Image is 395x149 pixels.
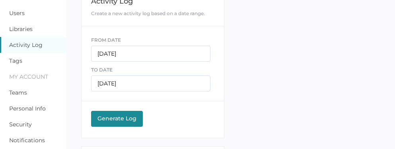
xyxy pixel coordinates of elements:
a: Personal Info [9,105,46,112]
a: Tags [9,57,22,64]
div: Generate Log [95,115,139,122]
a: Notifications [9,137,45,144]
a: Activity Log [9,41,43,48]
span: FROM DATE [91,37,121,43]
a: Libraries [9,25,33,33]
button: Generate Log [91,111,143,127]
a: Teams [9,89,27,96]
a: Security [9,121,32,128]
div: Create a new activity log based on a date range. [91,10,215,16]
a: Users [9,10,25,17]
span: TO DATE [91,67,113,73]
